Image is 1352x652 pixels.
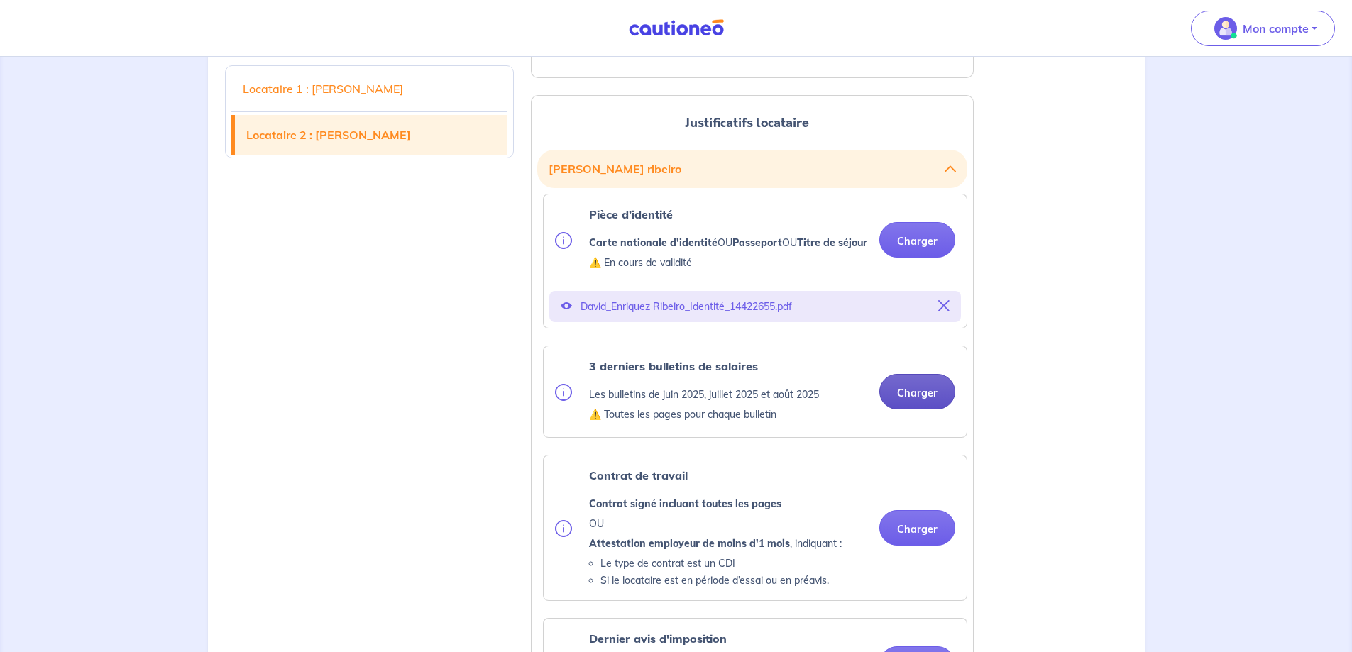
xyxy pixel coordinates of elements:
[589,537,790,550] strong: Attestation employeur de moins d'1 mois
[549,155,956,182] button: [PERSON_NAME] ribeiro
[600,555,842,572] li: Le type de contrat est un CDI
[589,535,842,552] p: , indiquant :
[589,234,867,251] p: OU OU
[1243,20,1309,37] p: Mon compte
[555,232,572,249] img: info.svg
[555,384,572,401] img: info.svg
[600,572,842,589] li: Si le locataire est en période d’essai ou en préavis.
[543,194,967,328] div: categoryName: national-id, userCategory: cdi
[231,69,508,109] a: Locataire 1 : [PERSON_NAME]
[555,520,572,537] img: info.svg
[581,297,930,316] span: David_Enriquez Ribeiro_Identité_14422655.pdf
[561,297,572,316] button: Voir
[879,222,955,258] button: Charger
[589,515,842,532] p: OU
[235,115,508,155] a: Locataire 2 : [PERSON_NAME]
[938,297,950,316] button: Supprimer
[543,346,967,438] div: categoryName: pay-slip, userCategory: cdi
[1214,17,1237,40] img: illu_account_valid_menu.svg
[732,236,782,249] strong: Passeport
[879,510,955,546] button: Charger
[685,114,809,132] span: Justificatifs locataire
[1191,11,1335,46] button: illu_account_valid_menu.svgMon compte
[589,468,688,482] strong: Contrat de travail
[589,386,819,403] p: Les bulletins de juin 2025, juillet 2025 et août 2025
[797,236,867,249] strong: Titre de séjour
[589,497,781,510] strong: Contrat signé incluant toutes les pages
[589,254,867,271] p: ⚠️ En cours de validité
[623,19,730,37] img: Cautioneo
[879,374,955,409] button: Charger
[589,406,819,423] p: ⚠️ Toutes les pages pour chaque bulletin
[589,631,727,646] strong: Dernier avis d'imposition
[543,455,967,601] div: categoryName: employment-contract, userCategory: cdi
[589,359,758,373] strong: 3 derniers bulletins de salaires
[589,236,718,249] strong: Carte nationale d'identité
[589,207,673,221] strong: Pièce d’identité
